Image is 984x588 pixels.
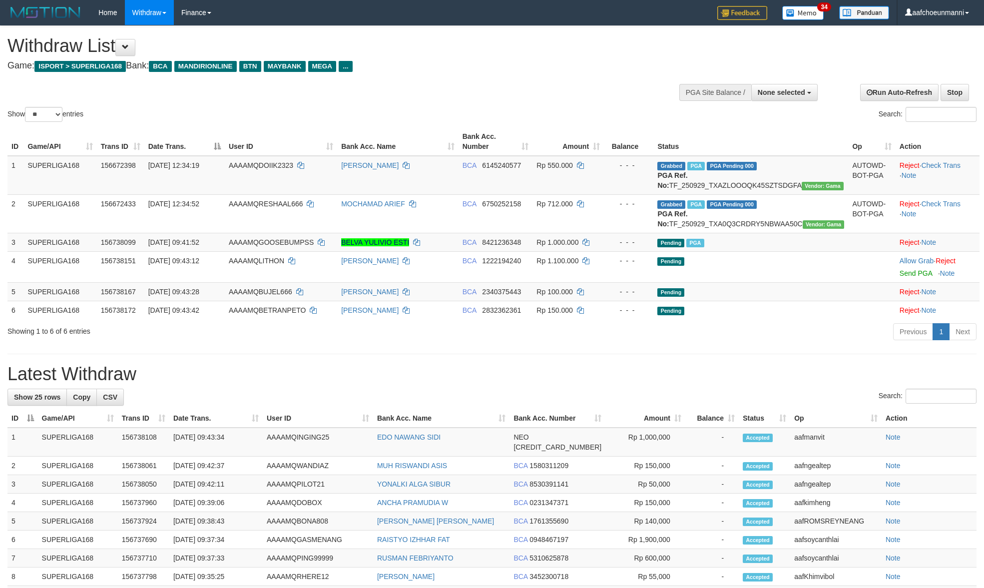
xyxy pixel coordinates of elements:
img: Button%20Memo.svg [782,6,824,20]
td: aafROMSREYNEANG [790,512,882,531]
a: CSV [96,389,124,406]
td: SUPERLIGA168 [38,475,118,494]
button: None selected [751,84,818,101]
td: Rp 150,000 [605,494,685,512]
span: Copy 1222194240 to clipboard [482,257,521,265]
a: Check Trans [921,200,961,208]
td: · [896,301,980,319]
a: YONALKI ALGA SIBUR [377,480,451,488]
td: aafsoycanthlai [790,531,882,549]
a: MOCHAMAD ARIEF [341,200,405,208]
td: aafngealtep [790,475,882,494]
td: - [685,457,739,475]
span: Copy 8421236348 to clipboard [482,238,521,246]
span: AAAAMQRESHAAL666 [229,200,303,208]
div: - - - [608,287,649,297]
span: Accepted [743,536,773,545]
span: Rp 550.000 [536,161,572,169]
td: - [685,494,739,512]
a: Show 25 rows [7,389,67,406]
span: BCA [463,238,477,246]
h4: Game: Bank: [7,61,646,71]
a: Note [886,433,901,441]
a: Reject [900,200,920,208]
td: TF_250929_TXA0Q3CRDRY5NBWAA50C [653,194,848,233]
th: Bank Acc. Name: activate to sort column ascending [373,409,509,428]
a: [PERSON_NAME] [377,573,435,581]
a: Allow Grab [900,257,934,265]
a: Reject [900,288,920,296]
span: Copy [73,393,90,401]
span: CSV [103,393,117,401]
span: [DATE] 09:43:12 [148,257,199,265]
span: [DATE] 09:43:28 [148,288,199,296]
span: [DATE] 12:34:19 [148,161,199,169]
td: AAAAMQRHERE12 [263,568,373,586]
a: Stop [941,84,969,101]
span: AAAAMQDOIIK2323 [229,161,293,169]
a: RAISTYO IZHHAR FAT [377,536,450,544]
td: Rp 1,000,000 [605,428,685,457]
td: 156737924 [118,512,169,531]
span: Copy 6750252158 to clipboard [482,200,521,208]
span: BCA [513,573,527,581]
td: - [685,475,739,494]
a: Copy [66,389,97,406]
div: - - - [608,305,649,315]
span: BCA [513,499,527,507]
span: Vendor URL: https://trx31.1velocity.biz [803,220,845,229]
span: Marked by aafsoycanthlai [686,239,704,247]
span: MAYBANK [264,61,306,72]
a: [PERSON_NAME] [341,161,399,169]
td: 156737960 [118,494,169,512]
b: PGA Ref. No: [657,171,687,189]
td: aafKhimvibol [790,568,882,586]
td: SUPERLIGA168 [38,457,118,475]
th: User ID: activate to sort column ascending [263,409,373,428]
td: [DATE] 09:37:34 [169,531,263,549]
a: Note [886,480,901,488]
a: [PERSON_NAME] [341,306,399,314]
div: PGA Site Balance / [679,84,751,101]
td: 2 [7,457,38,475]
th: Game/API: activate to sort column ascending [23,127,96,156]
span: Marked by aafsoycanthlai [687,162,705,170]
span: Copy 5859457108771000 to clipboard [513,443,601,451]
td: aafsoycanthlai [790,549,882,568]
a: Send PGA [900,269,932,277]
span: 156672398 [101,161,136,169]
span: Rp 100.000 [536,288,572,296]
td: SUPERLIGA168 [38,531,118,549]
th: ID [7,127,23,156]
img: MOTION_logo.png [7,5,83,20]
span: BTN [239,61,261,72]
span: Rp 1.000.000 [536,238,578,246]
td: 156738108 [118,428,169,457]
a: Note [940,269,955,277]
th: Amount: activate to sort column ascending [532,127,604,156]
div: Showing 1 to 6 of 6 entries [7,322,403,336]
span: Rp 1.100.000 [536,257,578,265]
div: - - - [608,160,649,170]
span: Accepted [743,462,773,471]
span: AAAAMQGOOSEBUMPSS [229,238,314,246]
td: 156738050 [118,475,169,494]
th: Bank Acc. Number: activate to sort column ascending [459,127,533,156]
a: Reject [936,257,956,265]
td: 5 [7,282,23,301]
td: 1 [7,428,38,457]
a: Note [886,536,901,544]
span: BCA [463,288,477,296]
span: Vendor URL: https://trx31.1velocity.biz [802,182,844,190]
td: Rp 150,000 [605,457,685,475]
span: ... [339,61,352,72]
th: Status: activate to sort column ascending [739,409,790,428]
td: aafmanvit [790,428,882,457]
span: Rp 712.000 [536,200,572,208]
span: PGA Pending [707,200,757,209]
input: Search: [906,389,977,404]
td: TF_250929_TXAZLOOOQK45SZTSDGFA [653,156,848,195]
span: Pending [657,257,684,266]
span: 156672433 [101,200,136,208]
span: ISPORT > SUPERLIGA168 [34,61,126,72]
